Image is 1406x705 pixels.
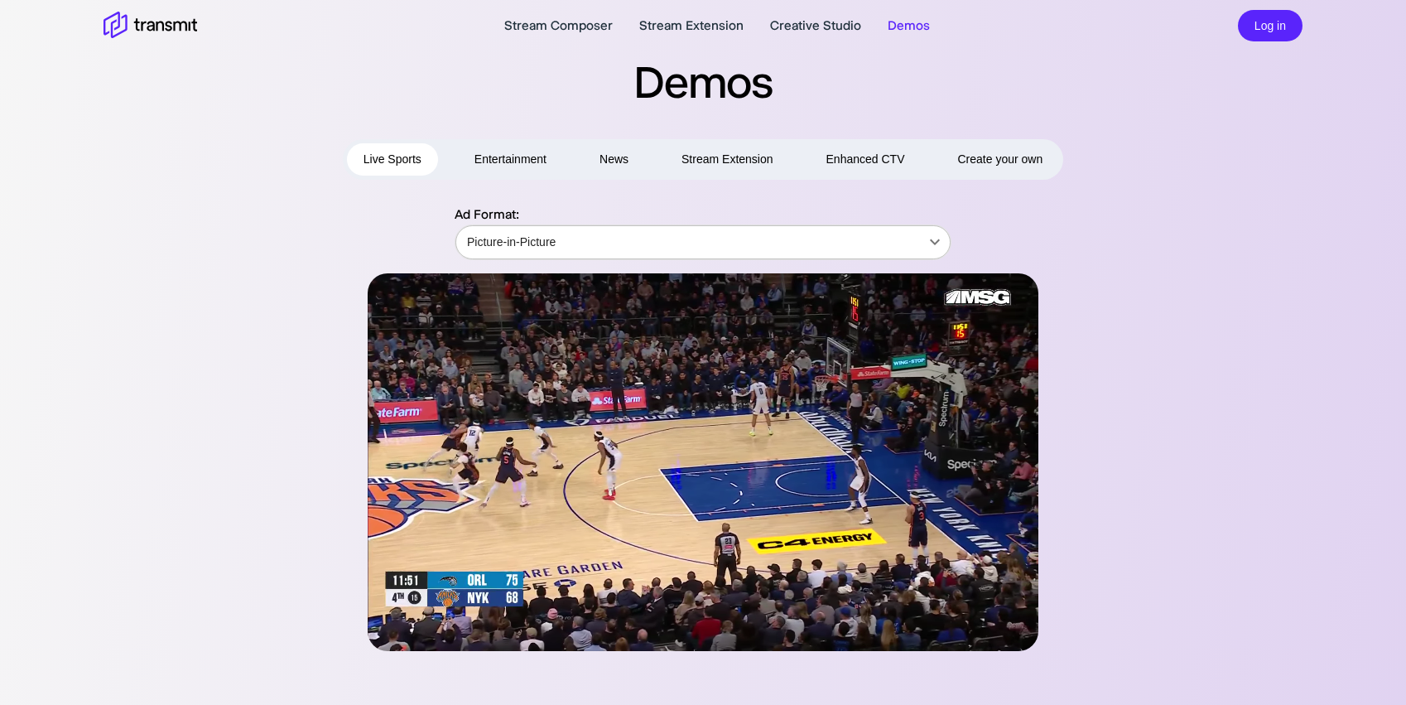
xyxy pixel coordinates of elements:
button: Live Sports [347,143,438,176]
a: Log in [1238,17,1302,32]
button: News [583,143,645,176]
button: Stream Extension [665,143,790,176]
div: Picture-in-Picture [455,219,951,265]
h2: Demos [67,53,1339,111]
a: Demos [888,16,930,36]
button: Create your own [941,143,1059,176]
button: Enhanced CTV [810,143,922,176]
button: Log in [1238,10,1302,42]
button: Entertainment [458,143,563,176]
a: Stream Extension [639,16,744,36]
a: Creative Studio [770,16,861,36]
a: Stream Composer [504,16,613,36]
p: Ad Format: [455,205,951,225]
span: Create your own [957,149,1042,170]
